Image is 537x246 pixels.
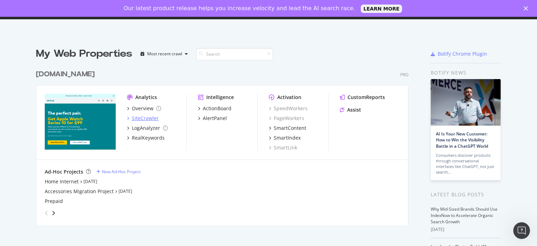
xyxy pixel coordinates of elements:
div: LogAnalyzer [132,125,160,132]
a: [DATE] [119,188,132,194]
a: Botify Chrome Plugin [431,50,487,57]
div: Botify Chrome Plugin [438,50,487,57]
img: optus.com.au [45,94,116,150]
a: PageWorkers [269,115,304,122]
div: AlertPanel [203,115,227,122]
div: RealKeywords [132,134,165,141]
a: ActionBoard [198,105,231,112]
iframe: Intercom live chat [513,222,530,239]
div: ActionBoard [203,105,231,112]
button: Most recent crawl [138,48,191,59]
div: Ad-Hoc Projects [45,168,83,175]
div: SmartIndex [274,134,301,141]
a: Prepaid [45,198,63,205]
a: SmartLink [269,144,297,151]
div: Pro [400,72,408,78]
div: My Web Properties [36,47,132,61]
a: AlertPanel [198,115,227,122]
a: Accessories Migration Project [45,188,114,195]
a: RealKeywords [127,134,165,141]
a: AI Is Your New Customer: How to Win the Visibility Battle in a ChatGPT World [436,131,488,149]
div: Analytics [135,94,157,101]
div: Activation [277,94,301,101]
a: [DATE] [84,178,97,184]
div: Our latest product release helps you increase velocity and lead the AI search race. [124,5,355,12]
a: SpeedWorkers [269,105,308,112]
div: SiteCrawler [132,115,159,122]
div: Most recent crawl [147,52,182,56]
div: angle-left [42,208,51,219]
div: Latest Blog Posts [431,191,501,198]
a: New Ad-Hoc Project [96,169,141,175]
div: New Ad-Hoc Project [102,169,141,175]
a: Overview [127,105,161,112]
img: AI Is Your New Customer: How to Win the Visibility Battle in a ChatGPT World [431,79,501,126]
div: CustomReports [348,94,385,101]
a: Home Internet [45,178,79,185]
a: SmartContent [269,125,306,132]
div: SmartContent [274,125,306,132]
div: [DOMAIN_NAME] [36,69,95,79]
div: [DATE] [431,226,501,233]
a: LEARN MORE [361,5,402,13]
div: angle-right [51,210,56,217]
a: Why Mid-Sized Brands Should Use IndexNow to Accelerate Organic Search Growth [431,206,497,225]
div: Overview [132,105,153,112]
div: grid [36,61,414,225]
a: CustomReports [340,94,385,101]
a: LogAnalyzer [127,125,168,132]
div: Intelligence [206,94,234,101]
div: Consumers discover products through conversational interfaces like ChatGPT, not just search… [436,153,495,175]
div: Botify news [431,69,501,77]
input: Search [196,48,273,60]
a: SmartIndex [269,134,301,141]
a: [DOMAIN_NAME] [36,69,98,79]
a: SiteCrawler [127,115,159,122]
div: Close [524,6,531,10]
div: Assist [347,106,361,113]
a: Assist [340,106,361,113]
